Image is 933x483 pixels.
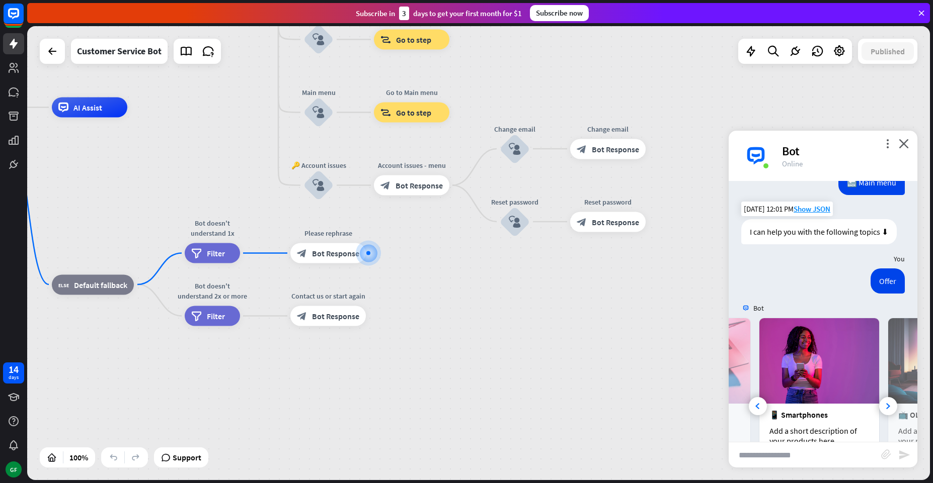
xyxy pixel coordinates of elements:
div: 🔑 Account issues [288,160,349,170]
i: block_bot_response [297,311,307,321]
div: Account issues - menu [366,160,457,170]
div: 🔙 Main menu [838,170,905,195]
div: Customer Service Bot [77,39,162,64]
div: Change email [563,124,653,134]
div: Change email [485,124,545,134]
span: Bot Response [312,311,359,321]
i: block_bot_response [297,248,307,258]
span: Bot Response [592,217,639,227]
div: Please rephrase [283,228,373,238]
div: Bot [782,143,905,159]
div: Contact us or start again [283,291,373,301]
button: Open LiveChat chat widget [8,4,38,34]
span: Bot Response [312,248,359,258]
div: Offer [871,268,905,294]
i: filter [191,248,202,258]
span: Bot [753,304,764,313]
div: Reset password [485,197,545,207]
div: Main menu [288,87,349,98]
div: I can help you with the following topics ⬇ [741,219,897,244]
span: Filter [207,311,225,321]
span: You [894,254,905,263]
i: block_bot_response [577,144,587,154]
div: Subscribe now [530,5,589,21]
i: block_user_input [509,216,521,228]
span: Go to step [396,108,431,118]
span: Support [173,449,201,465]
i: block_bot_response [577,217,587,227]
div: Bot doesn't understand 1x [177,218,248,238]
div: 100% [66,449,91,465]
i: filter [191,311,202,321]
i: block_user_input [509,143,521,155]
div: GF [6,461,22,477]
span: Go to step [396,35,431,45]
div: 📱 Smartphones [769,410,869,420]
div: [DATE] 12:01 PM [741,202,833,216]
i: block_attachment [881,449,891,459]
div: Subscribe in days to get your first month for $1 [356,7,522,20]
div: Bot doesn't understand 2x or more [177,281,248,301]
div: days [9,374,19,381]
i: send [898,449,910,461]
i: close [899,139,909,148]
span: Show JSON [794,204,830,214]
i: block_goto [380,108,391,118]
span: Bot Response [396,180,443,190]
i: block_goto [380,35,391,45]
button: Published [862,42,914,60]
div: Go to Main menu [366,87,457,98]
span: Bot Response [592,144,639,154]
i: block_bot_response [380,180,391,190]
i: block_user_input [313,179,325,191]
span: Filter [207,248,225,258]
i: more_vert [883,139,892,148]
div: Reset password [563,197,653,207]
a: 14 days [3,362,24,383]
i: block_user_input [313,34,325,46]
span: Default fallback [74,279,127,289]
div: Online [782,159,905,168]
div: 3 [399,7,409,20]
i: block_fallback [58,279,69,289]
div: Add a short description of your products here. [769,426,869,446]
div: 14 [9,365,19,374]
span: AI Assist [73,103,102,113]
i: block_user_input [313,107,325,119]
